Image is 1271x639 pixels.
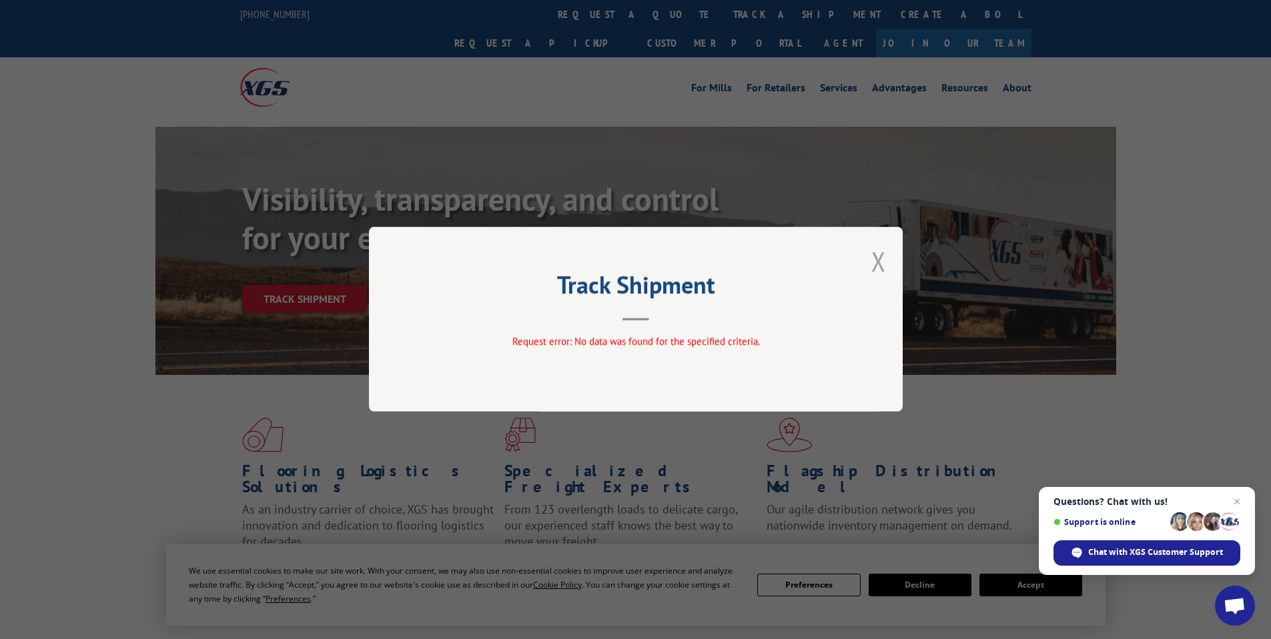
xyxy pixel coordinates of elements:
[512,336,759,348] span: Request error: No data was found for the specified criteria.
[436,275,836,301] h2: Track Shipment
[1229,494,1245,510] span: Close chat
[1053,540,1240,566] div: Chat with XGS Customer Support
[1053,517,1166,527] span: Support is online
[1215,586,1255,626] div: Open chat
[871,243,886,279] button: Close modal
[1088,546,1223,558] span: Chat with XGS Customer Support
[1053,496,1240,507] span: Questions? Chat with us!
